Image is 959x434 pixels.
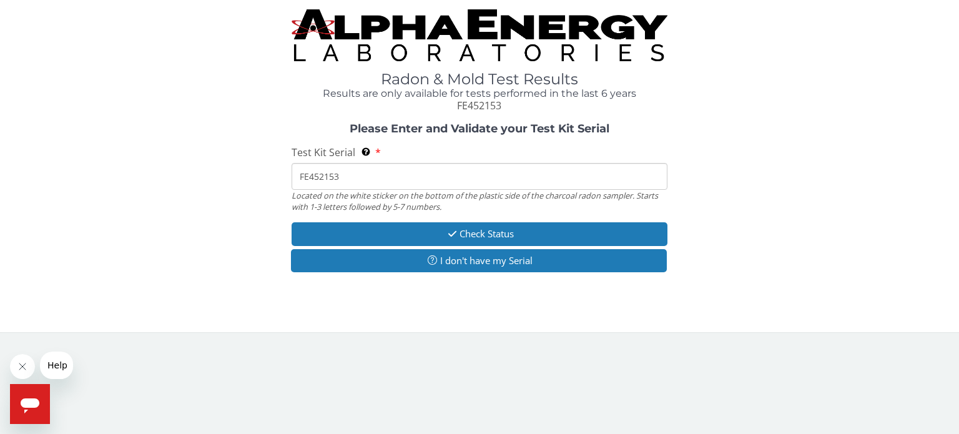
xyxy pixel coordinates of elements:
iframe: Button to launch messaging window [10,384,50,424]
h4: Results are only available for tests performed in the last 6 years [292,88,667,99]
button: Check Status [292,222,667,245]
span: FE452153 [457,99,501,112]
iframe: Message from company [40,352,73,379]
h1: Radon & Mold Test Results [292,71,667,87]
img: TightCrop.jpg [292,9,667,61]
span: Test Kit Serial [292,145,355,159]
strong: Please Enter and Validate your Test Kit Serial [350,122,609,136]
button: I don't have my Serial [291,249,667,272]
div: Located on the white sticker on the bottom of the plastic side of the charcoal radon sampler. Sta... [292,190,667,213]
iframe: Close message [10,354,35,379]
